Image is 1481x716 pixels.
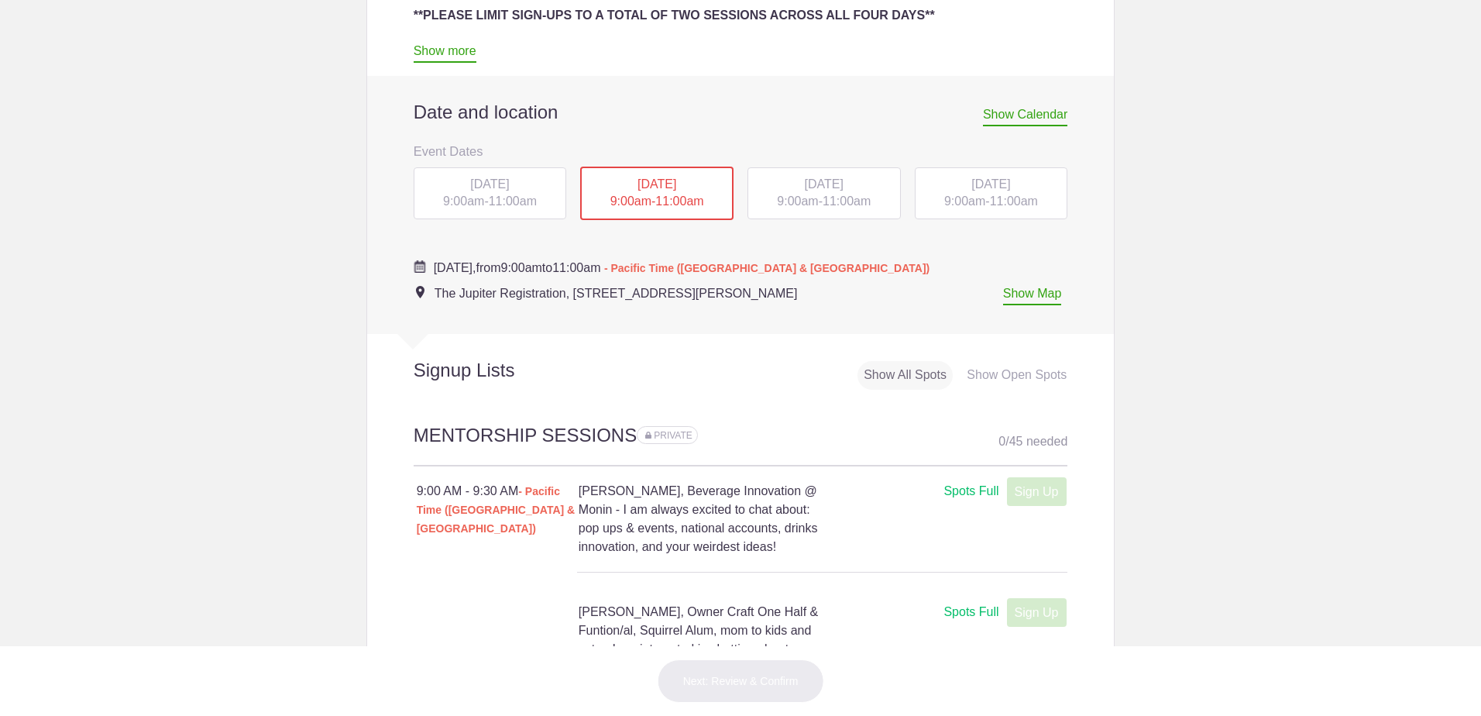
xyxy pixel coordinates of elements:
span: 11:00am [823,194,871,208]
div: 9:00 AM - 9:30 AM [417,482,579,538]
button: [DATE] 9:00am-11:00am [914,167,1069,221]
span: 9:00am [944,194,985,208]
img: Cal purple [414,260,426,273]
h2: Signup Lists [367,359,617,382]
button: [DATE] 9:00am-11:00am [747,167,902,221]
div: Show Open Spots [960,361,1073,390]
img: Lock [645,432,651,439]
span: PRIVATE [654,430,692,441]
div: We are trying to accommodate as many folks as possible to get the opportunity to connect with a m... [414,25,1068,62]
span: 11:00am [655,194,703,208]
button: [DATE] 9:00am-11:00am [413,167,568,221]
a: Show Map [1003,287,1062,305]
button: [DATE] 9:00am-11:00am [579,166,734,222]
strong: **PLEASE LIMIT SIGN-UPS TO A TOTAL OF TWO SESSIONS ACROSS ALL FOUR DAYS** [414,9,935,22]
span: [DATE], [434,261,476,274]
span: 11:00am [489,194,537,208]
span: Sign ups for this sign up list are private. Your sign up will be visible only to you and the even... [645,430,692,441]
div: - [580,167,734,221]
h2: Date and location [414,101,1068,124]
div: Spots Full [943,482,998,501]
span: / [1005,435,1009,448]
div: 0 45 needed [998,430,1067,453]
span: Show Calendar [983,108,1067,126]
div: Show All Spots [857,361,953,390]
div: Spots Full [943,603,998,622]
button: Next: Review & Confirm [658,659,824,703]
span: from to [434,261,930,274]
span: 9:00am [500,261,541,274]
div: - [915,167,1068,220]
span: 11:00am [990,194,1038,208]
h4: [PERSON_NAME], Beverage Innovation @ Monin - I am always excited to chat about: pop ups & events,... [579,482,822,556]
span: 9:00am [443,194,484,208]
span: The Jupiter Registration, [STREET_ADDRESS][PERSON_NAME] [435,287,798,300]
span: 9:00am [610,194,651,208]
span: [DATE] [637,177,676,191]
span: [DATE] [470,177,509,191]
span: [DATE] [805,177,844,191]
h3: Event Dates [414,139,1068,163]
span: [DATE] [971,177,1010,191]
div: - [414,167,567,220]
span: - Pacific Time ([GEOGRAPHIC_DATA] & [GEOGRAPHIC_DATA]) [417,485,576,535]
span: - Pacific Time ([GEOGRAPHIC_DATA] & [GEOGRAPHIC_DATA]) [604,262,929,274]
a: Show more [414,44,476,63]
span: 9:00am [777,194,818,208]
img: Event location [416,286,424,298]
div: - [747,167,901,220]
h2: MENTORSHIP SESSIONS [414,422,1068,466]
span: 11:00am [552,261,600,274]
